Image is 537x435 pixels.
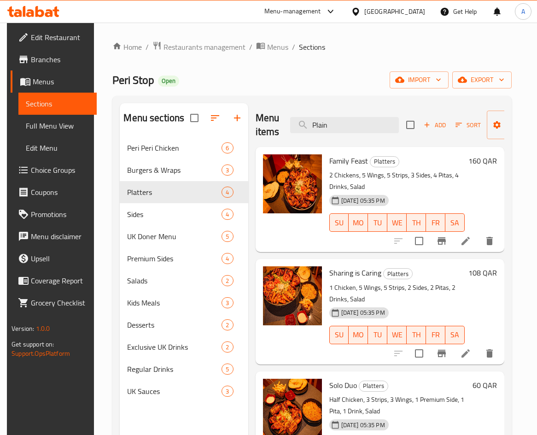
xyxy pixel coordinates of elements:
[359,381,388,392] div: Platters
[222,209,233,220] div: items
[460,235,471,247] a: Edit menu item
[120,314,248,336] div: Desserts2
[127,297,222,308] span: Kids Meals
[11,247,97,270] a: Upsell
[26,120,89,131] span: Full Menu View
[120,133,248,406] nav: Menu sections
[120,181,248,203] div: Platters4
[222,276,233,285] span: 2
[127,319,222,330] div: Desserts
[31,209,89,220] span: Promotions
[18,137,97,159] a: Edit Menu
[422,120,447,130] span: Add
[372,328,384,341] span: TU
[31,253,89,264] span: Upsell
[31,231,89,242] span: Menu disclaimer
[222,232,233,241] span: 5
[12,323,34,335] span: Version:
[12,347,70,359] a: Support.OpsPlatform
[391,328,403,341] span: WE
[127,386,222,397] span: UK Sauces
[36,323,50,335] span: 1.0.0
[222,144,233,153] span: 6
[222,275,233,286] div: items
[420,118,449,132] button: Add
[120,225,248,247] div: UK Doner Menu5
[127,253,222,264] span: Premium Sides
[163,41,245,53] span: Restaurants management
[387,326,407,344] button: WE
[112,70,154,90] span: Peri Stop
[338,421,389,429] span: [DATE] 05:35 PM
[158,76,179,87] div: Open
[349,213,368,232] button: MO
[11,203,97,225] a: Promotions
[333,216,345,229] span: SU
[11,181,97,203] a: Coupons
[430,328,442,341] span: FR
[460,348,471,359] a: Edit menu item
[329,154,368,168] span: Family Feast
[222,297,233,308] div: items
[455,120,481,130] span: Sort
[31,297,89,308] span: Grocery Checklist
[222,364,233,375] div: items
[11,71,97,93] a: Menus
[329,170,465,193] p: 2 Chickens, 5 Wings, 5 Strips, 3 Sides, 4 Pitas, 4 Drinks, Salad
[329,378,357,392] span: Solo Duo
[222,343,233,352] span: 2
[31,165,89,176] span: Choice Groups
[390,71,449,88] button: import
[256,41,288,53] a: Menus
[26,98,89,109] span: Sections
[127,364,222,375] span: Regular Drinks
[120,159,248,181] div: Burgers & Wraps3
[120,247,248,270] div: Premium Sides4
[368,213,387,232] button: TU
[410,328,422,341] span: TH
[12,338,54,350] span: Get support on:
[264,6,321,17] div: Menu-management
[120,358,248,380] div: Regular Drinks5
[11,225,97,247] a: Menu disclaimer
[11,48,97,71] a: Branches
[127,275,222,286] span: Salads
[431,342,453,364] button: Branch-specific-item
[222,386,233,397] div: items
[397,74,441,86] span: import
[127,231,222,242] div: UK Doner Menu
[31,275,89,286] span: Coverage Report
[158,77,179,85] span: Open
[127,142,222,153] span: Peri Peri Chicken
[120,203,248,225] div: Sides4
[407,326,426,344] button: TH
[127,341,222,353] div: Exclusive UK Drinks
[352,216,364,229] span: MO
[453,118,483,132] button: Sort
[468,266,497,279] h6: 108 QAR
[222,231,233,242] div: items
[18,93,97,115] a: Sections
[329,213,349,232] button: SU
[256,111,280,139] h2: Menu items
[263,266,322,325] img: Sharing is Caring
[329,326,349,344] button: SU
[146,41,149,53] li: /
[222,142,233,153] div: items
[222,165,233,176] div: items
[185,108,204,128] span: Select all sections
[401,115,420,135] span: Select section
[222,321,233,329] span: 2
[127,165,222,176] span: Burgers & Wraps
[479,342,501,364] button: delete
[473,379,497,392] h6: 60 QAR
[222,319,233,330] div: items
[112,41,511,53] nav: breadcrumb
[222,365,233,374] span: 5
[226,107,248,129] button: Add section
[420,118,449,132] span: Add item
[452,71,512,88] button: export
